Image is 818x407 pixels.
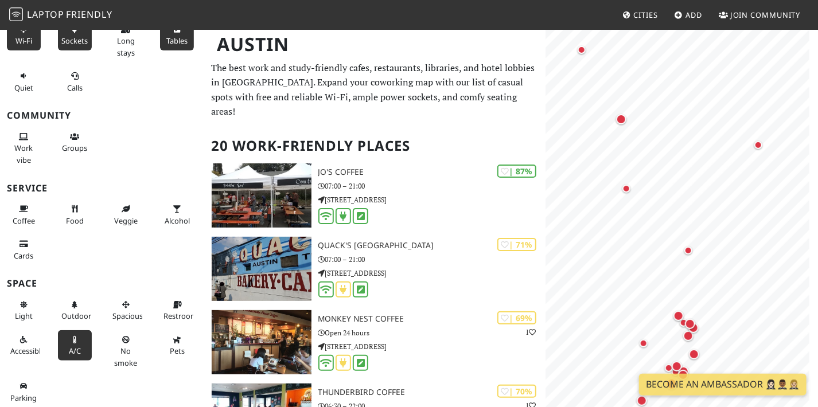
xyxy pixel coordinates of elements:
button: Veggie [109,199,143,230]
a: Quack's 43rd Street Bakery | 71% Quack's [GEOGRAPHIC_DATA] 07:00 – 21:00 [STREET_ADDRESS] [205,237,546,301]
span: Smoke free [115,346,138,367]
span: Power sockets [61,36,88,46]
span: Pet friendly [170,346,185,356]
button: Parking [7,377,41,407]
button: Pets [160,330,194,361]
p: 07:00 – 21:00 [318,254,546,265]
div: Map marker [754,141,777,164]
button: Groups [58,127,92,158]
div: Map marker [622,185,645,208]
a: Cities [618,5,663,25]
a: Monkey Nest Coffee | 69% 1 Monkey Nest Coffee Open 24 hours [STREET_ADDRESS] [205,310,546,374]
h3: Service [7,183,198,194]
button: Restroom [160,295,194,326]
button: Light [7,295,41,326]
img: LaptopFriendly [9,7,23,21]
p: The best work and study-friendly cafes, restaurants, libraries, and hotel lobbies in [GEOGRAPHIC_... [212,61,539,119]
span: Outdoor area [61,311,91,321]
span: Stable Wi-Fi [15,36,32,46]
button: No smoke [109,330,143,372]
span: Accessible [10,346,45,356]
span: Cities [634,10,658,20]
p: [STREET_ADDRESS] [318,341,546,352]
button: Quiet [7,66,41,97]
a: Join Community [714,5,805,25]
h3: Monkey Nest Coffee [318,314,546,324]
button: Work vibe [7,127,41,169]
div: Map marker [684,246,707,269]
span: Restroom [163,311,197,321]
div: Map marker [578,46,601,69]
a: LaptopFriendly LaptopFriendly [9,5,112,25]
span: Group tables [62,143,87,153]
p: [STREET_ADDRESS] [318,194,546,205]
img: Quack's 43rd Street Bakery [212,237,311,301]
button: Wi-Fi [7,20,41,50]
span: Quiet [14,83,33,93]
span: Natural light [15,311,33,321]
div: | 70% [497,385,536,398]
span: People working [14,143,33,165]
h3: Space [7,278,198,289]
span: Laptop [27,8,64,21]
span: Video/audio calls [67,83,83,93]
div: Map marker [616,114,639,137]
p: 07:00 – 21:00 [318,181,546,191]
a: Jo's Coffee | 87% Jo's Coffee 07:00 – 21:00 [STREET_ADDRESS] [205,163,546,228]
p: [STREET_ADDRESS] [318,268,546,279]
span: Air conditioned [69,346,81,356]
span: Veggie [114,216,138,226]
h2: 20 Work-Friendly Places [212,128,539,163]
button: Alcohol [160,199,194,230]
h1: Austin [208,29,543,60]
button: Spacious [109,295,143,326]
button: Outdoor [58,295,92,326]
span: Join Community [730,10,801,20]
span: Credit cards [14,251,33,261]
span: Food [66,216,84,226]
button: Accessible [7,330,41,361]
span: Add [686,10,703,20]
button: Sockets [58,20,92,50]
span: Long stays [117,36,135,57]
div: | 87% [497,165,536,178]
button: Food [58,199,92,230]
img: Monkey Nest Coffee [212,310,311,374]
button: Calls [58,66,92,97]
div: | 69% [497,311,536,324]
span: Parking [10,393,37,403]
span: Work-friendly tables [166,36,188,46]
span: Spacious [112,311,143,321]
span: Alcohol [165,216,190,226]
img: Jo's Coffee [212,163,311,228]
button: Tables [160,20,194,50]
span: Friendly [66,8,112,21]
button: Cards [7,234,41,265]
h3: Community [7,110,198,121]
button: Long stays [109,20,143,62]
button: A/C [58,330,92,361]
span: Coffee [13,216,35,226]
div: | 71% [497,238,536,251]
a: Add [670,5,707,25]
button: Coffee [7,199,41,230]
h3: Thunderbird Coffee [318,388,546,397]
h3: Quack's [GEOGRAPHIC_DATA] [318,241,546,251]
p: 1 [526,327,536,338]
p: Open 24 hours [318,327,546,338]
h3: Jo's Coffee [318,167,546,177]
